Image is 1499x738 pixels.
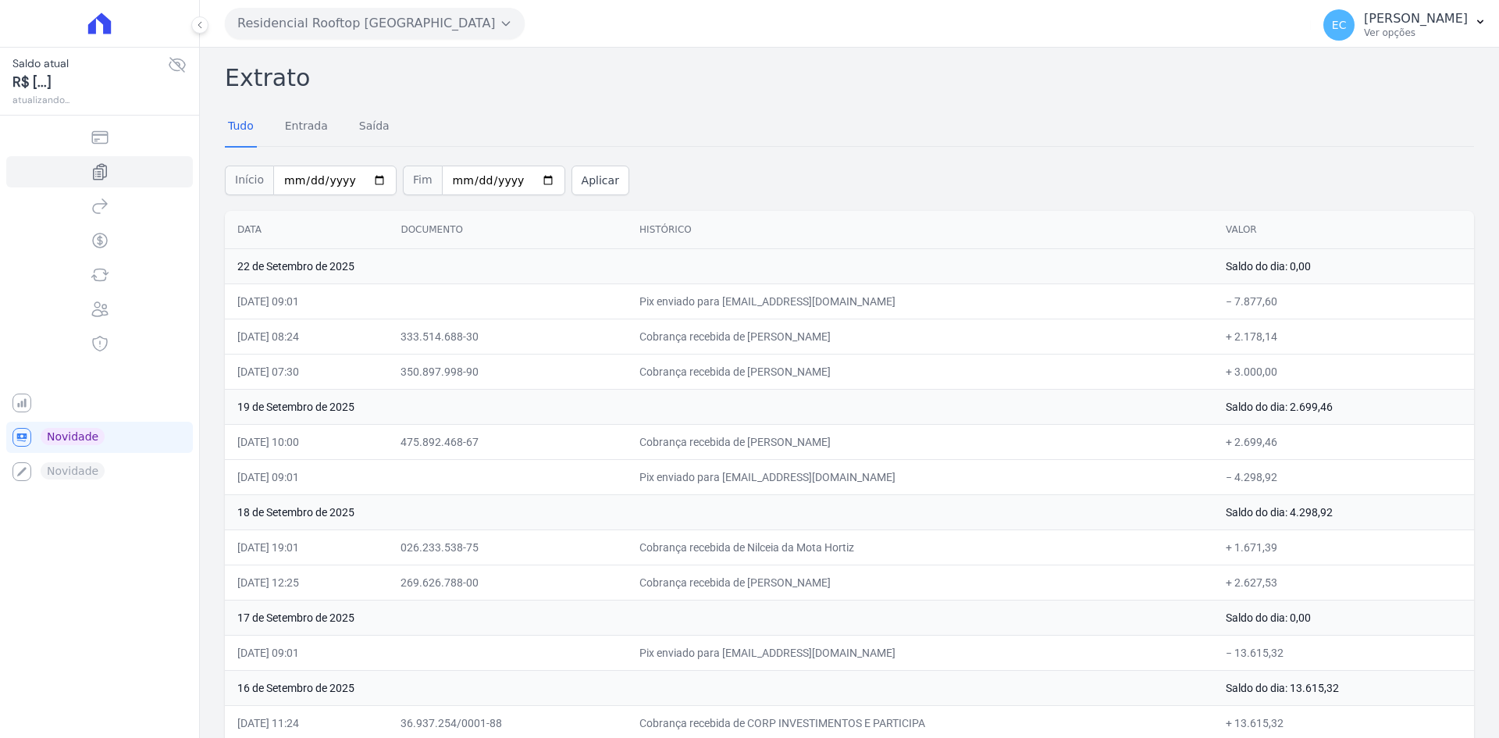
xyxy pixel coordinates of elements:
td: Cobrança recebida de [PERSON_NAME] [627,424,1213,459]
td: + 2.627,53 [1213,565,1474,600]
th: Valor [1213,211,1474,249]
td: [DATE] 09:01 [225,635,388,670]
th: Data [225,211,388,249]
a: Entrada [282,107,331,148]
td: 350.897.998-90 [388,354,627,389]
td: Pix enviado para [EMAIL_ADDRESS][DOMAIN_NAME] [627,283,1213,319]
td: 269.626.788-00 [388,565,627,600]
p: [PERSON_NAME] [1364,11,1468,27]
span: R$ [...] [12,72,168,93]
td: Saldo do dia: 2.699,46 [1213,389,1474,424]
td: 22 de Setembro de 2025 [225,248,1213,283]
td: − 4.298,92 [1213,459,1474,494]
td: + 3.000,00 [1213,354,1474,389]
span: atualizando... [12,93,168,107]
td: [DATE] 08:24 [225,319,388,354]
button: Aplicar [571,166,629,195]
td: [DATE] 09:01 [225,459,388,494]
a: Saída [356,107,393,148]
td: Saldo do dia: 4.298,92 [1213,494,1474,529]
td: Cobrança recebida de [PERSON_NAME] [627,565,1213,600]
h2: Extrato [225,60,1474,95]
a: Novidade [6,422,193,453]
td: Saldo do dia: 13.615,32 [1213,670,1474,705]
td: 18 de Setembro de 2025 [225,494,1213,529]
span: Novidade [41,428,105,445]
th: Documento [388,211,627,249]
td: [DATE] 19:01 [225,529,388,565]
nav: Sidebar [12,122,187,487]
td: 475.892.468-67 [388,424,627,459]
th: Histórico [627,211,1213,249]
span: EC [1332,20,1347,30]
span: Início [225,166,273,195]
td: − 13.615,32 [1213,635,1474,670]
td: + 2.178,14 [1213,319,1474,354]
span: Fim [403,166,442,195]
td: Saldo do dia: 0,00 [1213,600,1474,635]
td: Saldo do dia: 0,00 [1213,248,1474,283]
td: 333.514.688-30 [388,319,627,354]
a: Tudo [225,107,257,148]
td: Pix enviado para [EMAIL_ADDRESS][DOMAIN_NAME] [627,459,1213,494]
button: Residencial Rooftop [GEOGRAPHIC_DATA] [225,8,525,39]
td: [DATE] 10:00 [225,424,388,459]
td: [DATE] 12:25 [225,565,388,600]
td: 026.233.538-75 [388,529,627,565]
td: 19 de Setembro de 2025 [225,389,1213,424]
td: Cobrança recebida de [PERSON_NAME] [627,354,1213,389]
span: Saldo atual [12,55,168,72]
p: Ver opções [1364,27,1468,39]
td: [DATE] 09:01 [225,283,388,319]
td: − 7.877,60 [1213,283,1474,319]
button: EC [PERSON_NAME] Ver opções [1311,3,1499,47]
td: + 2.699,46 [1213,424,1474,459]
td: Cobrança recebida de [PERSON_NAME] [627,319,1213,354]
td: + 1.671,39 [1213,529,1474,565]
td: Pix enviado para [EMAIL_ADDRESS][DOMAIN_NAME] [627,635,1213,670]
td: [DATE] 07:30 [225,354,388,389]
td: 17 de Setembro de 2025 [225,600,1213,635]
td: 16 de Setembro de 2025 [225,670,1213,705]
td: Cobrança recebida de Nilceia da Mota Hortiz [627,529,1213,565]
